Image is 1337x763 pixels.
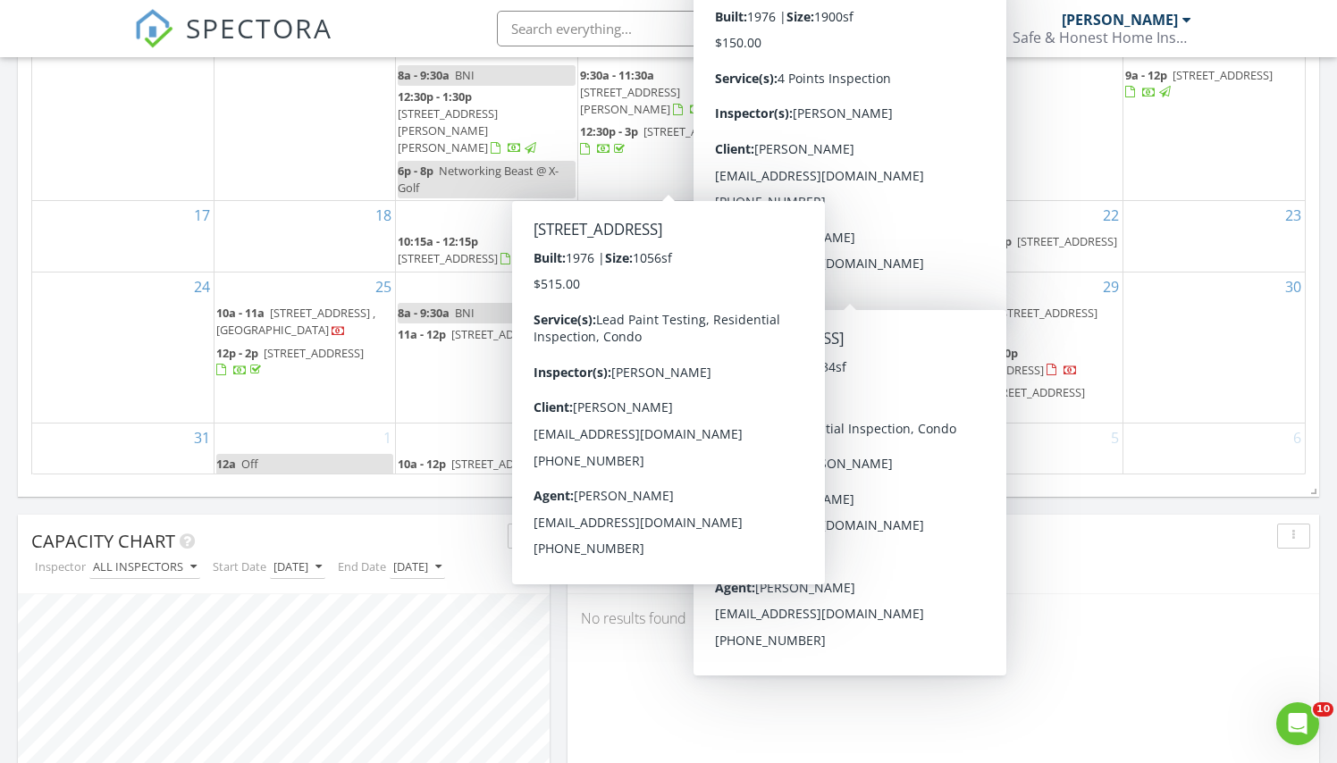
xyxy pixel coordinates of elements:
div: [PERSON_NAME] [1062,11,1178,29]
a: Go to August 20, 2025 [736,201,759,230]
td: Go to August 16, 2025 [1123,34,1305,200]
span: [STREET_ADDRESS] [451,456,551,472]
a: 4p - 5p [STREET_ADDRESS][PERSON_NAME] [580,327,721,360]
span: [STREET_ADDRESS] [803,233,903,249]
a: Go to August 22, 2025 [1099,201,1123,230]
span: [STREET_ADDRESS] [997,305,1097,321]
span: 10a - 11a [216,305,265,321]
div: [DATE] [617,561,665,574]
a: 12:30p - 3p [STREET_ADDRESS] [580,123,744,156]
span: [STREET_ADDRESS] [451,326,551,342]
label: Date [581,555,613,579]
label: End Date [334,555,390,579]
a: 11a - 12p [STREET_ADDRESS] [398,326,568,342]
a: 12:30p - 3p [STREET_ADDRESS] [580,122,757,160]
a: 2p - 4p [STREET_ADDRESS] [761,233,903,266]
a: 9:30a - 11:30a [STREET_ADDRESS] [580,233,731,266]
a: 10a - 12p [STREET_ADDRESS] [398,456,568,472]
a: 10a - 11a [STREET_ADDRESS] [580,305,751,321]
span: [STREET_ADDRESS][PERSON_NAME] [580,84,680,117]
input: Search everything... [497,11,854,46]
span: 10a - 11a [761,305,810,321]
span: [STREET_ADDRESS] [580,250,680,266]
a: Go to August 21, 2025 [918,201,941,230]
a: 10a - 12p [STREET_ADDRESS] [944,305,1097,338]
button: [DATE] [390,556,445,580]
td: Go to August 20, 2025 [577,200,759,272]
td: Go to August 27, 2025 [577,272,759,423]
span: Visit Lansat w/ breakfast [761,67,918,100]
a: 4p - 5p [STREET_ADDRESS] Confirm [944,382,1121,421]
a: 1:30p - 2:30p [STREET_ADDRESS] [944,231,1121,270]
a: Confirm [944,402,1002,419]
span: 12a [216,456,236,472]
a: 11a - 12p [STREET_ADDRESS] [398,324,575,346]
a: Go to August 30, 2025 [1282,272,1305,301]
a: 9:30a - 11:30a [STREET_ADDRESS][PERSON_NAME] [580,65,757,122]
span: 9:30a - 10:30a [761,67,836,83]
span: 4p - 5p [580,327,616,343]
span: 12:30p - 1:30p [398,88,472,105]
td: Go to August 22, 2025 [941,200,1123,272]
span: 4p - 5p [944,384,980,400]
a: 1:30p - 2:30p [STREET_ADDRESS] [944,233,1117,266]
a: Go to August 29, 2025 [1099,272,1123,301]
a: 9:30a - 11:30a [STREET_ADDRESS][PERSON_NAME] [580,67,721,117]
span: [STREET_ADDRESS][PERSON_NAME][PERSON_NAME] [398,105,498,155]
a: Go to August 28, 2025 [918,272,941,301]
td: Go to August 31, 2025 [32,423,214,482]
td: Go to September 6, 2025 [1123,423,1305,482]
td: Go to September 1, 2025 [214,423,395,482]
a: 10a - 11a [STREET_ADDRESS] [761,303,938,341]
td: Go to August 23, 2025 [1123,200,1305,272]
div: [DATE] [273,561,322,574]
span: 9a - 12p [1125,67,1167,83]
span: BNI [455,305,475,321]
span: 10:15a - 12:15p [398,233,478,249]
a: 10a - 12p [STREET_ADDRESS] [944,303,1121,341]
span: [STREET_ADDRESS][PERSON_NAME] [580,327,721,360]
a: Go to August 18, 2025 [372,201,395,230]
span: Off [241,456,258,472]
td: Go to August 21, 2025 [760,200,941,272]
td: Go to September 4, 2025 [760,423,941,482]
span: [STREET_ADDRESS] [944,362,1044,378]
div: [DATE] [393,561,441,574]
td: Go to August 18, 2025 [214,200,395,272]
td: Go to August 10, 2025 [32,34,214,200]
img: The Best Home Inspection Software - Spectora [134,9,173,48]
a: 9a - 12p [STREET_ADDRESS] [1125,67,1273,100]
span: BNI [455,67,475,83]
a: 10a - 11a [STREET_ADDRESS] [761,305,915,338]
a: 12:30p - 3:30p [STREET_ADDRESS] [944,343,1121,381]
span: 12p - 2p [216,345,258,361]
a: Go to September 2, 2025 [562,423,577,452]
div: Safe & Honest Home Inspection Services [1013,29,1191,46]
a: 9a - 12p [STREET_ADDRESS] [1125,65,1303,104]
a: 12:30p - 3:30p [STREET_ADDRESS] [944,345,1078,378]
div: All Inspectors [93,561,197,574]
a: 10a - 11a [STREET_ADDRESS] , [GEOGRAPHIC_DATA] [216,303,393,341]
span: 10a - 11a [580,305,628,321]
label: Start Date [209,555,270,579]
span: 1:30p - 2:30p [944,233,1012,249]
span: Capacity Chart [31,529,175,553]
span: [STREET_ADDRESS] [1173,67,1273,83]
span: 12:30p - 3p [580,123,638,139]
span: Networking Beast @ X-Golf [398,163,559,196]
button: [DATE] [613,556,668,580]
a: Go to August 31, 2025 [190,423,214,452]
span: 10 [1313,702,1333,717]
a: 10:15a - 12:15p [STREET_ADDRESS] [398,233,549,266]
a: Go to September 1, 2025 [380,423,395,452]
a: 10a - 11a [STREET_ADDRESS] [580,303,757,324]
span: 10a - 12p [398,456,446,472]
span: 8a - 9:30a [398,305,450,321]
td: Go to September 5, 2025 [941,423,1123,482]
td: Go to August 26, 2025 [396,272,577,423]
span: [STREET_ADDRESS] [815,305,915,321]
td: Go to August 29, 2025 [941,272,1123,423]
td: Go to August 25, 2025 [214,272,395,423]
span: [STREET_ADDRESS] [634,305,734,321]
a: 12:30p - 1:30p [STREET_ADDRESS][PERSON_NAME][PERSON_NAME] [398,87,575,160]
